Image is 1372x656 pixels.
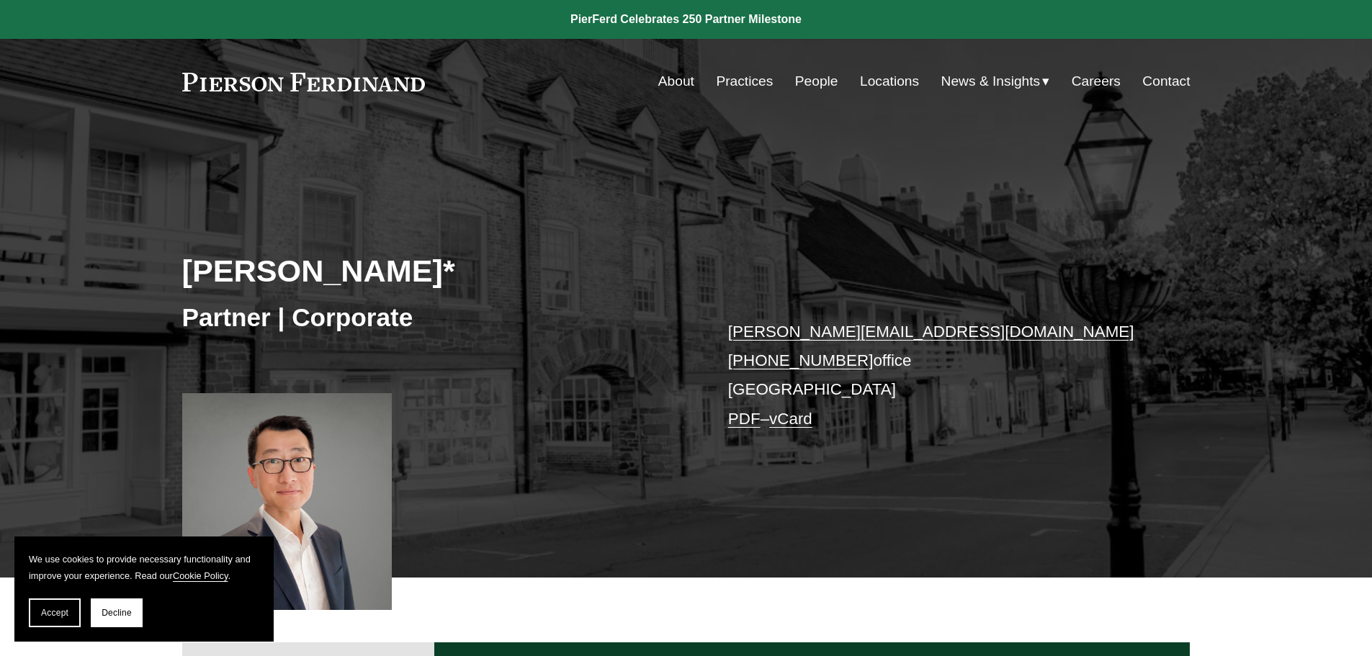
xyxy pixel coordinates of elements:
span: Decline [102,608,132,618]
h2: [PERSON_NAME]* [182,252,686,289]
span: Accept [41,608,68,618]
a: PDF [728,410,761,428]
a: folder dropdown [941,68,1050,95]
a: Contact [1142,68,1190,95]
a: [PERSON_NAME][EMAIL_ADDRESS][DOMAIN_NAME] [728,323,1134,341]
button: Accept [29,598,81,627]
a: Careers [1072,68,1121,95]
h3: Partner | Corporate [182,302,686,333]
a: vCard [769,410,812,428]
a: People [795,68,838,95]
a: About [658,68,694,95]
a: Locations [860,68,919,95]
a: Cookie Policy [173,570,228,581]
button: Decline [91,598,143,627]
p: We use cookies to provide necessary functionality and improve your experience. Read our . [29,551,259,584]
a: [PHONE_NUMBER] [728,351,874,369]
a: Practices [716,68,773,95]
p: office [GEOGRAPHIC_DATA] – [728,318,1148,433]
section: Cookie banner [14,536,274,642]
span: News & Insights [941,69,1041,94]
